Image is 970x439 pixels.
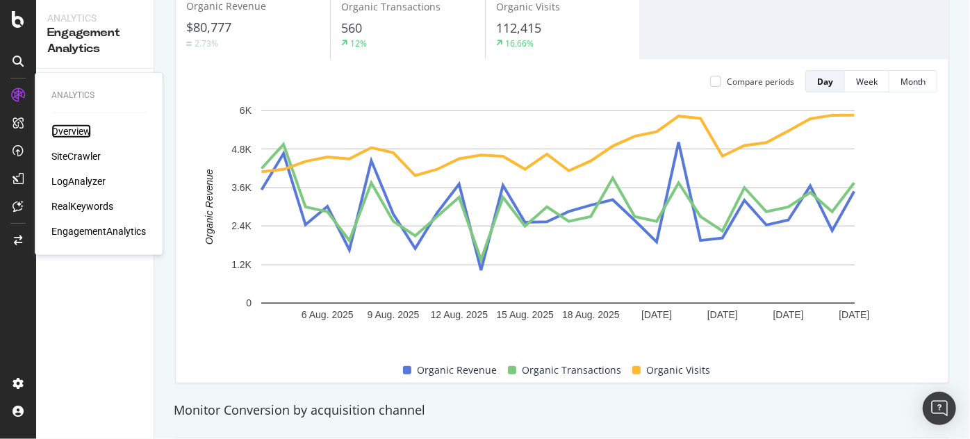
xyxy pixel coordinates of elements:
[195,38,218,49] div: 2.73%
[231,221,252,232] text: 2.4K
[727,76,794,88] div: Compare periods
[51,199,113,213] a: RealKeywords
[51,149,101,163] a: SiteCrawler
[47,25,142,57] div: Engagement Analytics
[641,309,672,320] text: [DATE]
[51,90,146,101] div: Analytics
[231,182,252,193] text: 3.6K
[231,259,252,270] text: 1.2K
[805,70,845,92] button: Day
[231,144,252,155] text: 4.8K
[901,76,926,88] div: Month
[51,224,146,238] a: EngagementAnalytics
[47,11,142,25] div: Analytics
[562,309,620,320] text: 18 Aug. 2025
[204,169,215,245] text: Organic Revenue
[167,401,957,420] div: Monitor Conversion by acquisition channel
[889,70,937,92] button: Month
[341,19,362,36] span: 560
[522,362,621,379] span: Organic Transactions
[646,362,710,379] span: Organic Visits
[51,124,91,138] a: Overview
[368,309,420,320] text: 9 Aug. 2025
[839,309,869,320] text: [DATE]
[707,309,738,320] text: [DATE]
[186,42,192,46] img: Equal
[186,19,231,35] span: $80,777
[496,309,554,320] text: 15 Aug. 2025
[51,174,106,188] a: LogAnalyzer
[505,38,534,49] div: 16.66%
[350,38,367,49] div: 12%
[302,309,354,320] text: 6 Aug. 2025
[856,76,878,88] div: Week
[817,76,833,88] div: Day
[773,309,804,320] text: [DATE]
[417,362,497,379] span: Organic Revenue
[246,298,252,309] text: 0
[240,106,252,117] text: 6K
[431,309,488,320] text: 12 Aug. 2025
[496,19,541,36] span: 112,415
[187,103,928,345] svg: A chart.
[845,70,889,92] button: Week
[923,392,956,425] div: Open Intercom Messenger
